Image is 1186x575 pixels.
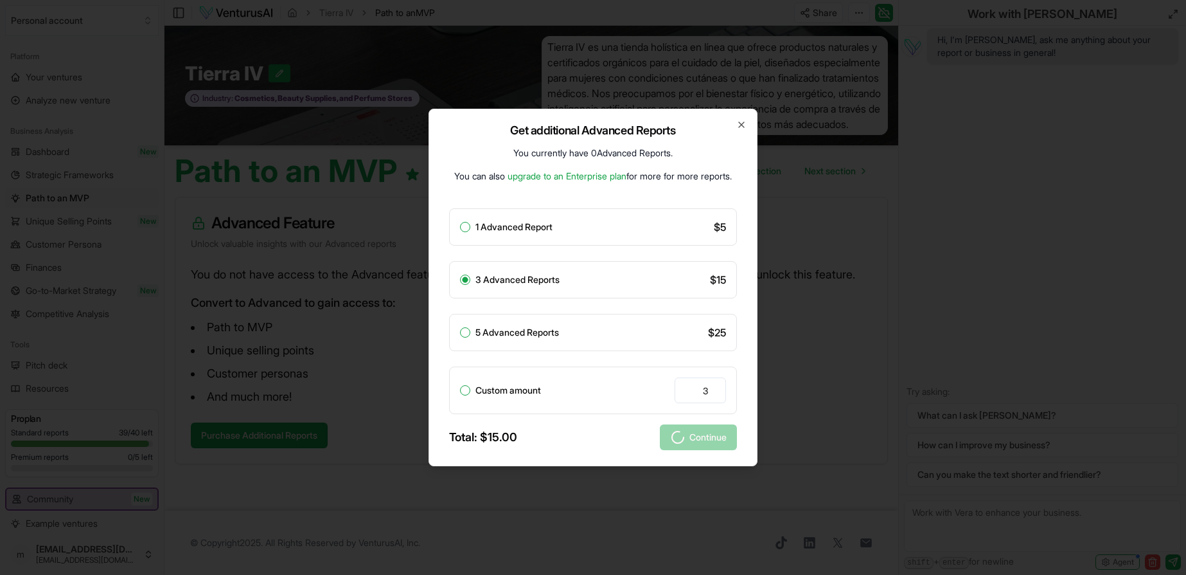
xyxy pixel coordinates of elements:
[475,223,553,232] label: 1 Advanced Report
[508,170,626,181] a: upgrade to an Enterprise plan
[710,272,726,287] span: $ 15
[449,428,517,446] div: Total: $ 15.00
[714,219,726,235] span: $ 5
[475,386,541,395] label: Custom amount
[454,170,732,181] span: You can also for more for more reports.
[708,325,726,340] span: $ 25
[475,328,559,337] label: 5 Advanced Reports
[513,147,673,160] p: You currently have 0 Advanced Reports .
[475,275,560,284] label: 3 Advanced Reports
[510,125,675,136] h2: Get additional Advanced Reports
